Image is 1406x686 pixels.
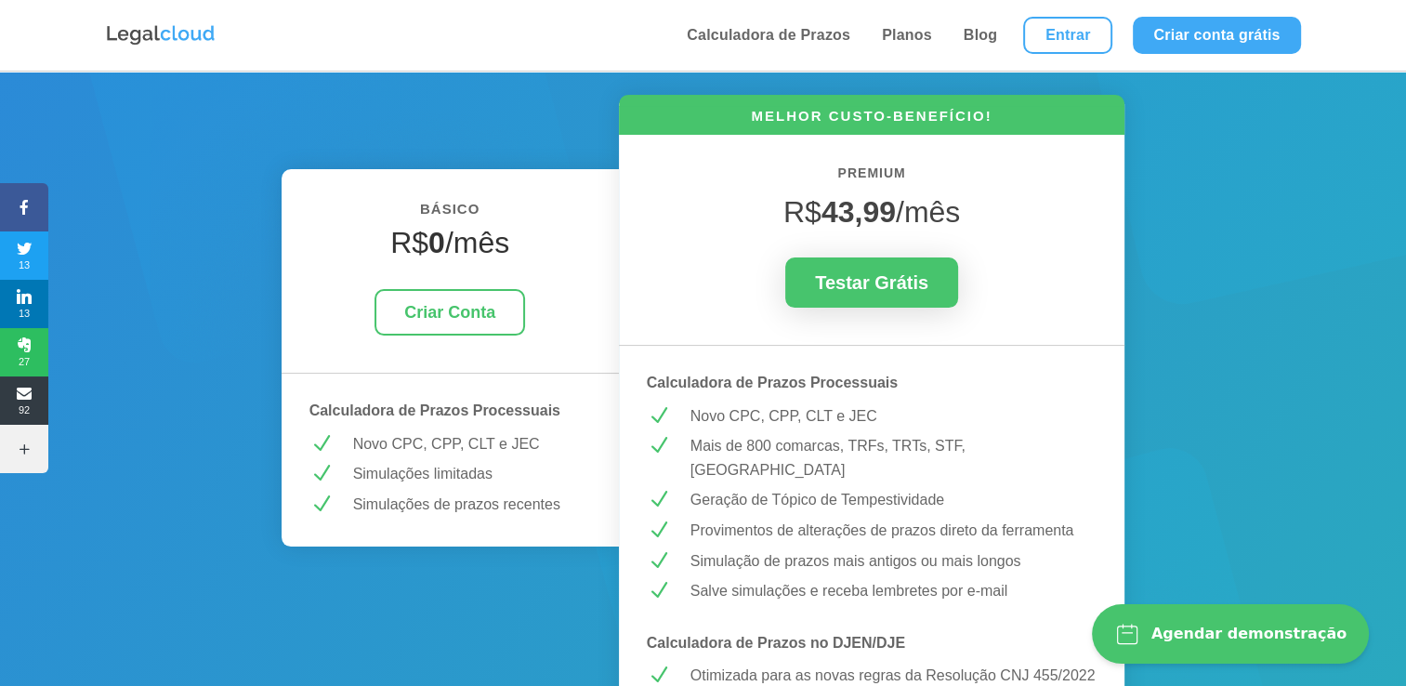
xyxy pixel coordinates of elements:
a: Testar Grátis [785,257,958,308]
a: Criar conta grátis [1133,17,1300,54]
span: N [309,432,333,455]
p: Mais de 800 comarcas, TRFs, TRTs, STF, [GEOGRAPHIC_DATA] [690,434,1097,482]
strong: Calculadora de Prazos no DJEN/DJE [647,635,905,651]
strong: 43,99 [821,195,896,229]
a: Criar Conta [374,289,525,336]
p: Novo CPC, CPP, CLT e JEC [690,404,1097,429]
h6: MELHOR CUSTO-BENEFÍCIO! [619,106,1125,135]
span: R$ /mês [783,195,960,229]
p: Simulações de prazos recentes [353,493,591,517]
img: Logo da Legalcloud [105,23,217,47]
h6: PREMIUM [647,163,1097,194]
strong: Calculadora de Prazos Processuais [309,402,560,418]
span: N [309,493,333,516]
a: Entrar [1023,17,1112,54]
span: N [647,404,670,428]
p: Geração de Tópico de Tempestividade [690,488,1097,512]
span: N [309,462,333,485]
p: Simulações limitadas [353,462,591,486]
p: Novo CPC, CPP, CLT e JEC [353,432,591,456]
h6: BÁSICO [309,197,591,231]
h4: R$ /mês [309,225,591,270]
span: N [647,488,670,511]
span: N [647,519,670,542]
strong: 0 [428,226,445,259]
span: N [647,579,670,602]
p: Salve simulações e receba lembretes por e-mail [690,579,1097,603]
p: Provimentos de alterações de prazos direto da ferramenta [690,519,1097,543]
span: N [647,549,670,573]
p: Simulação de prazos mais antigos ou mais longos [690,549,1097,574]
strong: Calculadora de Prazos Processuais [647,375,898,390]
span: N [647,434,670,457]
